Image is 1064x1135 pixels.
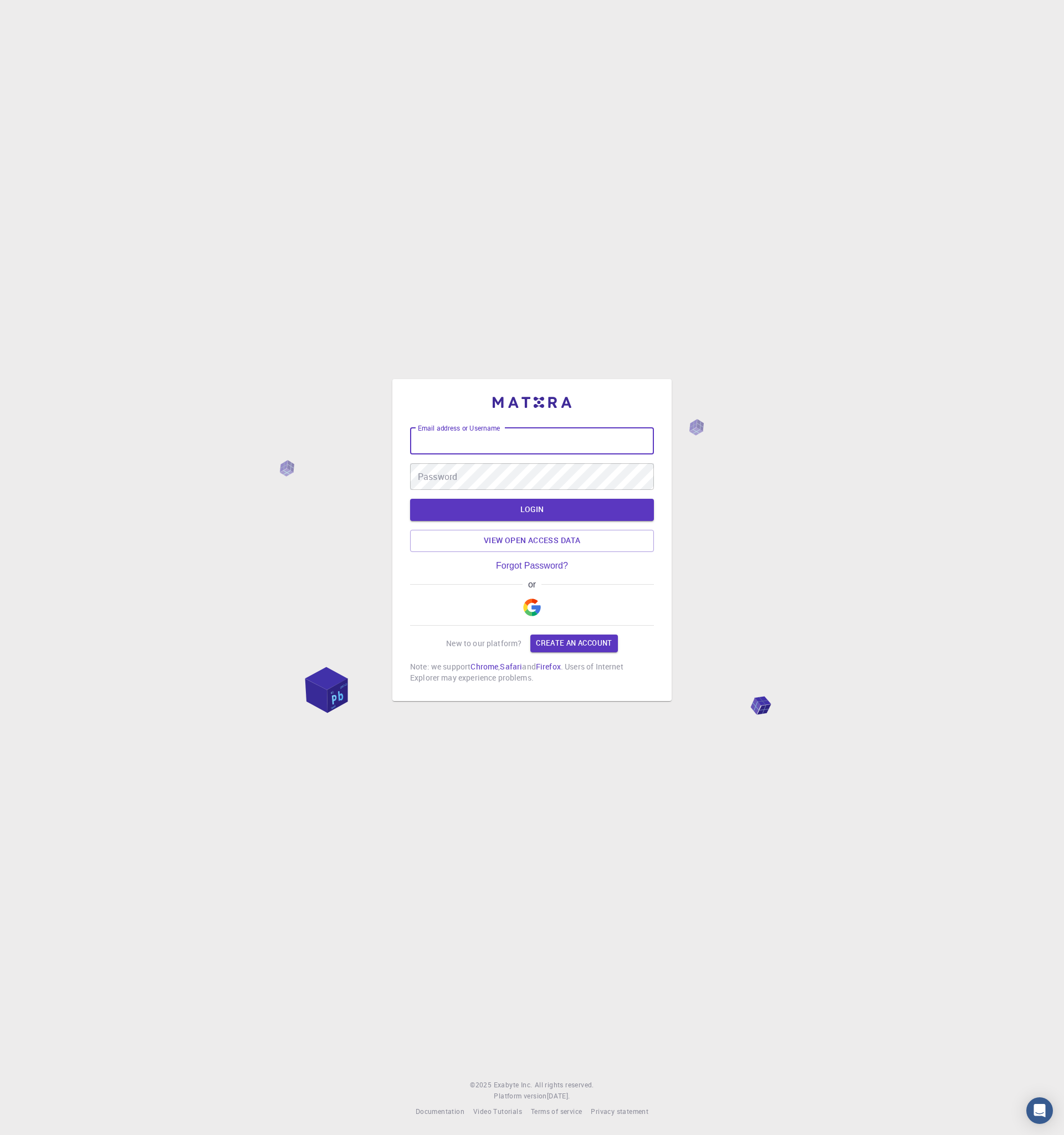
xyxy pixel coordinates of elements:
[535,1080,594,1091] span: All rights reserved.
[418,423,500,433] label: Email address or Username
[494,1091,546,1102] span: Platform version
[410,661,654,683] p: Note: we support , and . Users of Internet Explorer may experience problems.
[531,1106,582,1117] a: Terms of service
[591,1107,648,1116] span: Privacy statement
[494,1080,533,1089] span: Exabyte Inc.
[1026,1097,1053,1124] div: Open Intercom Messenger
[446,638,521,649] p: New to our platform?
[530,635,617,652] a: Create an account
[416,1107,464,1116] span: Documentation
[591,1106,648,1117] a: Privacy statement
[470,661,498,672] a: Chrome
[547,1091,570,1100] span: [DATE] .
[547,1091,570,1102] a: [DATE].
[523,580,541,590] span: or
[410,530,654,552] a: View open access data
[410,499,654,521] button: LOGIN
[470,1080,493,1091] span: © 2025
[494,1080,533,1091] a: Exabyte Inc.
[523,599,541,616] img: Google
[536,661,561,672] a: Firefox
[473,1106,522,1117] a: Video Tutorials
[500,661,522,672] a: Safari
[496,561,568,571] a: Forgot Password?
[531,1107,582,1116] span: Terms of service
[473,1107,522,1116] span: Video Tutorials
[416,1106,464,1117] a: Documentation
